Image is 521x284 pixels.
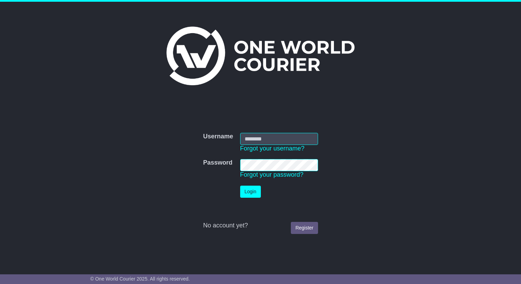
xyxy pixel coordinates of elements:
[240,171,304,178] a: Forgot your password?
[203,159,232,167] label: Password
[240,186,261,198] button: Login
[90,276,190,282] span: © One World Courier 2025. All rights reserved.
[166,27,355,85] img: One World
[203,222,318,229] div: No account yet?
[240,145,305,152] a: Forgot your username?
[291,222,318,234] a: Register
[203,133,233,140] label: Username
